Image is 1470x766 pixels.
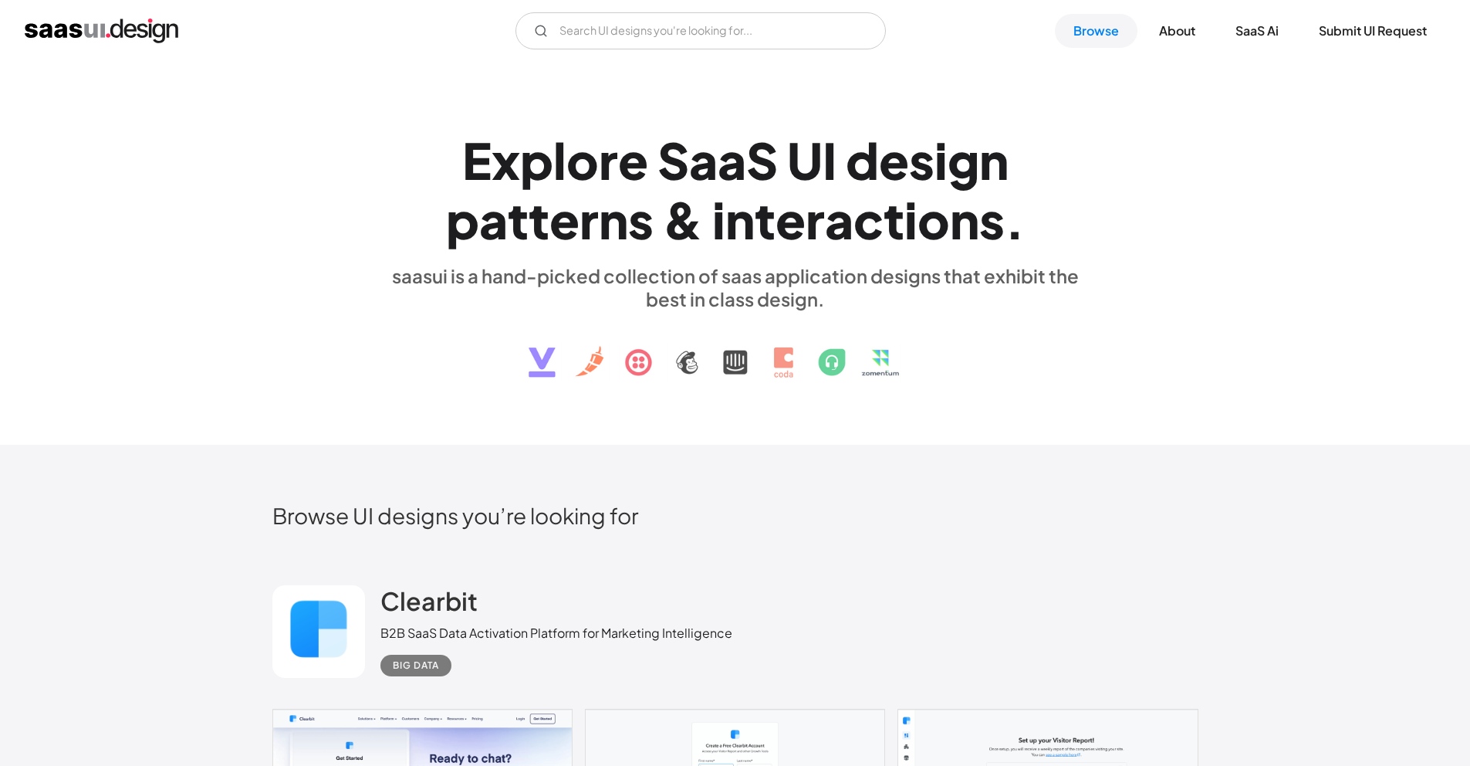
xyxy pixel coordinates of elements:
a: Browse [1055,14,1137,48]
div: saasui is a hand-picked collection of saas application designs that exhibit the best in class des... [380,264,1090,310]
div: S [657,130,689,190]
a: Clearbit [380,585,478,624]
div: U [787,130,823,190]
div: n [599,190,628,249]
div: t [508,190,529,249]
div: s [979,190,1005,249]
div: Big Data [393,656,439,675]
div: a [689,130,718,190]
div: E [462,130,492,190]
div: p [520,130,553,190]
div: e [776,190,806,249]
div: t [884,190,904,249]
a: home [25,19,178,43]
img: text, icon, saas logo [502,310,969,391]
div: c [853,190,884,249]
div: o [566,130,599,190]
form: Email Form [515,12,886,49]
div: d [846,130,879,190]
div: g [948,130,979,190]
a: About [1141,14,1214,48]
div: S [746,130,778,190]
div: e [549,190,580,249]
div: i [934,130,948,190]
div: t [529,190,549,249]
div: e [618,130,648,190]
h2: Clearbit [380,585,478,616]
div: & [663,190,703,249]
div: a [825,190,853,249]
div: l [553,130,566,190]
div: i [904,190,917,249]
a: Submit UI Request [1300,14,1445,48]
div: p [446,190,479,249]
div: e [879,130,909,190]
h2: Browse UI designs you’re looking for [272,502,1198,529]
div: n [725,190,755,249]
div: t [755,190,776,249]
div: r [806,190,825,249]
div: r [580,190,599,249]
h1: Explore SaaS UI design patterns & interactions. [380,130,1090,249]
input: Search UI designs you're looking for... [515,12,886,49]
a: SaaS Ai [1217,14,1297,48]
div: . [1005,190,1025,249]
div: s [909,130,934,190]
div: B2B SaaS Data Activation Platform for Marketing Intelligence [380,624,732,642]
div: r [599,130,618,190]
div: n [979,130,1009,190]
div: I [823,130,836,190]
div: n [950,190,979,249]
div: a [479,190,508,249]
div: i [712,190,725,249]
div: o [917,190,950,249]
div: x [492,130,520,190]
div: a [718,130,746,190]
div: s [628,190,654,249]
